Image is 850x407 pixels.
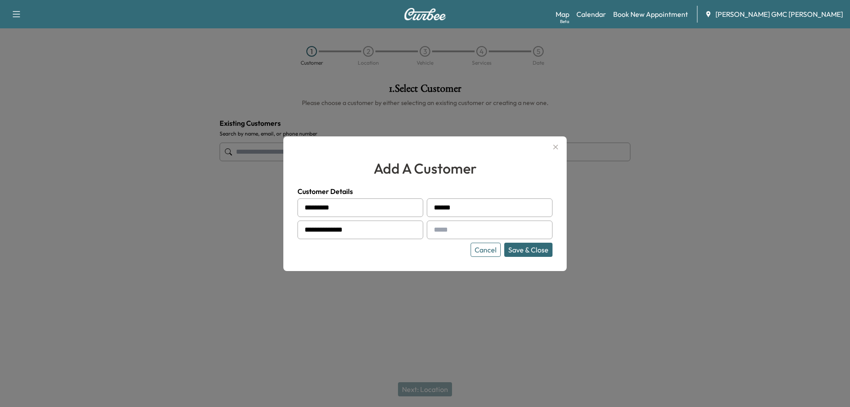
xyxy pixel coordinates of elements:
[613,9,688,19] a: Book New Appointment
[297,158,552,179] h2: add a customer
[576,9,606,19] a: Calendar
[556,9,569,19] a: MapBeta
[715,9,843,19] span: [PERSON_NAME] GMC [PERSON_NAME]
[297,186,552,197] h4: Customer Details
[504,243,552,257] button: Save & Close
[404,8,446,20] img: Curbee Logo
[560,18,569,25] div: Beta
[471,243,501,257] button: Cancel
